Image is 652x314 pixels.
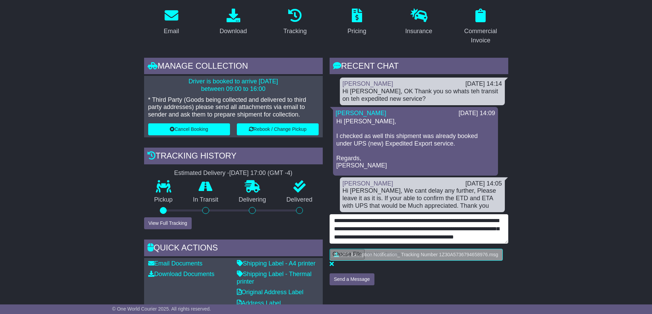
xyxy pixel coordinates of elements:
[148,96,319,119] p: * Third Party (Goods being collected and delivered to third party addresses) please send all atta...
[148,78,319,93] p: Driver is booked to arrive [DATE] between 09:00 to 16:00
[458,27,504,45] div: Commercial Invoice
[330,58,508,76] div: RECENT CHAT
[164,27,179,36] div: Email
[343,180,393,187] a: [PERSON_NAME]
[465,180,502,188] div: [DATE] 14:05
[343,80,393,87] a: [PERSON_NAME]
[465,80,502,88] div: [DATE] 14:14
[148,271,215,277] a: Download Documents
[401,6,437,38] a: Insurance
[347,27,366,36] div: Pricing
[237,123,319,135] button: Rebook / Change Pickup
[112,306,211,312] span: © One World Courier 2025. All rights reserved.
[159,6,183,38] a: Email
[336,118,495,169] p: Hi [PERSON_NAME], I checked as well this shipment was already booked under UPS (new) Expedited Ex...
[336,110,386,117] a: [PERSON_NAME]
[459,110,495,117] div: [DATE] 14:09
[279,6,311,38] a: Tracking
[237,271,312,285] a: Shipping Label - Thermal printer
[148,260,203,267] a: Email Documents
[343,187,502,209] div: Hi [PERSON_NAME], We cant delay any further, Please leave it as it is. If your able to confirm th...
[219,27,247,36] div: Download
[148,123,230,135] button: Cancel Booking
[453,6,508,47] a: Commercial Invoice
[343,6,371,38] a: Pricing
[283,27,307,36] div: Tracking
[144,58,323,76] div: Manage collection
[144,148,323,166] div: Tracking history
[229,196,277,204] p: Delivering
[144,217,192,229] button: View Full Tracking
[183,196,229,204] p: In Transit
[237,260,316,267] a: Shipping Label - A4 printer
[144,240,323,258] div: Quick Actions
[229,169,292,177] div: [DATE] 17:00 (GMT -4)
[144,169,323,177] div: Estimated Delivery -
[215,6,251,38] a: Download
[343,88,502,103] div: Hi [PERSON_NAME], OK Thank you so whats teh transit on teh expedited new service?
[276,196,323,204] p: Delivered
[237,289,304,296] a: Original Address Label
[405,27,432,36] div: Insurance
[237,300,281,306] a: Address Label
[330,273,374,285] button: Send a Message
[144,196,183,204] p: Pickup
